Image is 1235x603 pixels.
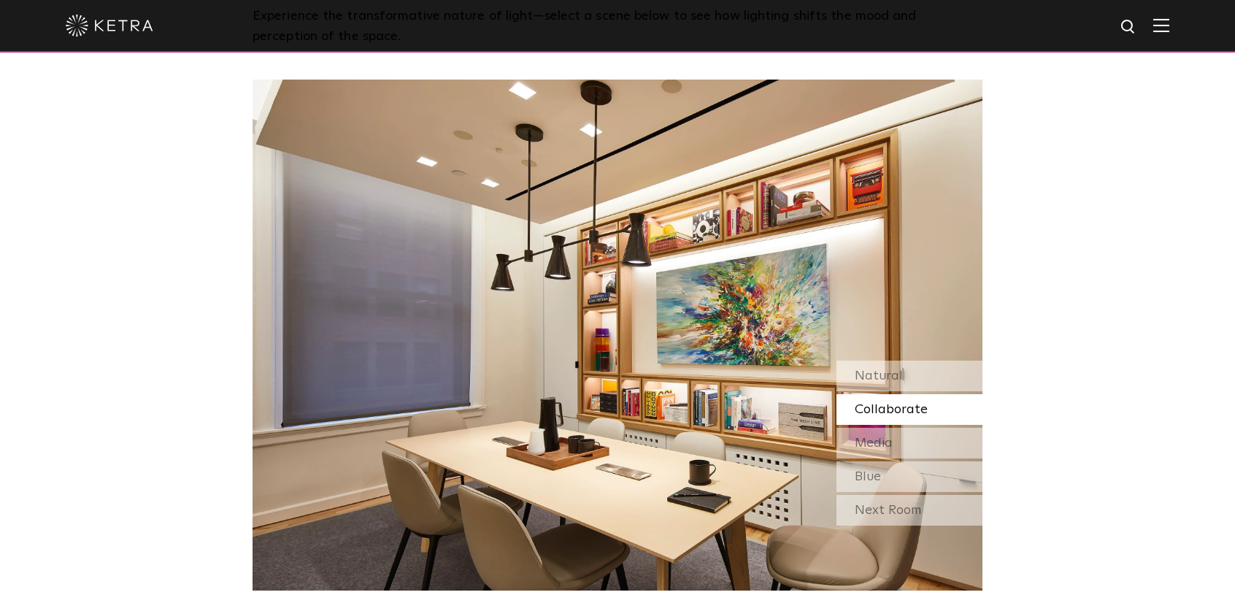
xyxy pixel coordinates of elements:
[855,369,903,383] span: Natural
[1153,18,1169,32] img: Hamburger%20Nav.svg
[1120,18,1138,37] img: search icon
[66,15,153,37] img: ketra-logo-2019-white
[855,437,893,450] span: Media
[836,495,982,526] div: Next Room
[855,403,928,416] span: Collaborate
[855,470,881,483] span: Blue
[253,80,982,591] img: SS-Desktop-CEC-05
